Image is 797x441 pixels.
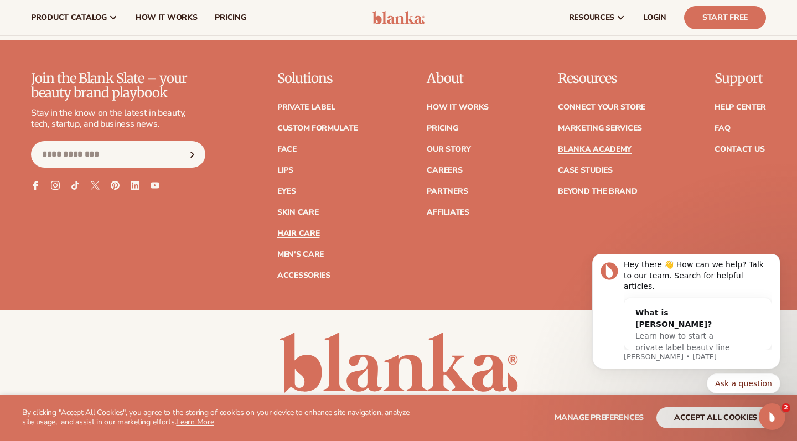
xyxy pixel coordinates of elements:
[643,13,666,22] span: LOGIN
[49,44,174,120] div: What is [PERSON_NAME]?Learn how to start a private label beauty line with [PERSON_NAME]
[555,412,644,423] span: Manage preferences
[215,13,246,22] span: pricing
[277,209,318,216] a: Skin Care
[277,251,324,258] a: Men's Care
[558,146,632,153] a: Blanka Academy
[427,146,470,153] a: Our Story
[277,230,319,237] a: Hair Care
[22,408,416,427] p: By clicking "Accept All Cookies", you agree to the storing of cookies on your device to enhance s...
[558,103,645,111] a: Connect your store
[558,71,645,86] p: Resources
[576,254,797,400] iframe: Intercom notifications message
[277,71,358,86] p: Solutions
[427,124,458,132] a: Pricing
[277,103,335,111] a: Private label
[48,98,196,108] p: Message from Lee, sent 1d ago
[558,124,642,132] a: Marketing services
[25,8,43,26] img: Profile image for Lee
[180,141,205,168] button: Subscribe
[427,188,468,195] a: Partners
[782,403,790,412] span: 2
[136,13,198,22] span: How It Works
[715,146,764,153] a: Contact Us
[569,13,614,22] span: resources
[558,188,638,195] a: Beyond the brand
[31,71,205,101] p: Join the Blank Slate – your beauty brand playbook
[715,103,766,111] a: Help Center
[48,6,196,96] div: Message content
[372,11,425,24] img: logo
[427,71,489,86] p: About
[176,417,214,427] a: Learn More
[656,407,775,428] button: accept all cookies
[17,120,205,139] div: Quick reply options
[427,103,489,111] a: How It Works
[277,188,296,195] a: Eyes
[558,167,613,174] a: Case Studies
[715,71,766,86] p: Support
[60,77,154,110] span: Learn how to start a private label beauty line with [PERSON_NAME]
[31,107,205,131] p: Stay in the know on the latest in beauty, tech, startup, and business news.
[48,6,196,38] div: Hey there 👋 How can we help? Talk to our team. Search for helpful articles.
[684,6,766,29] a: Start Free
[715,124,730,132] a: FAQ
[427,209,469,216] a: Affiliates
[277,146,297,153] a: Face
[131,120,205,139] button: Quick reply: Ask a question
[759,403,785,430] iframe: Intercom live chat
[555,407,644,428] button: Manage preferences
[427,167,462,174] a: Careers
[60,53,163,76] div: What is [PERSON_NAME]?
[31,13,107,22] span: product catalog
[277,272,330,279] a: Accessories
[277,167,293,174] a: Lips
[277,124,358,132] a: Custom formulate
